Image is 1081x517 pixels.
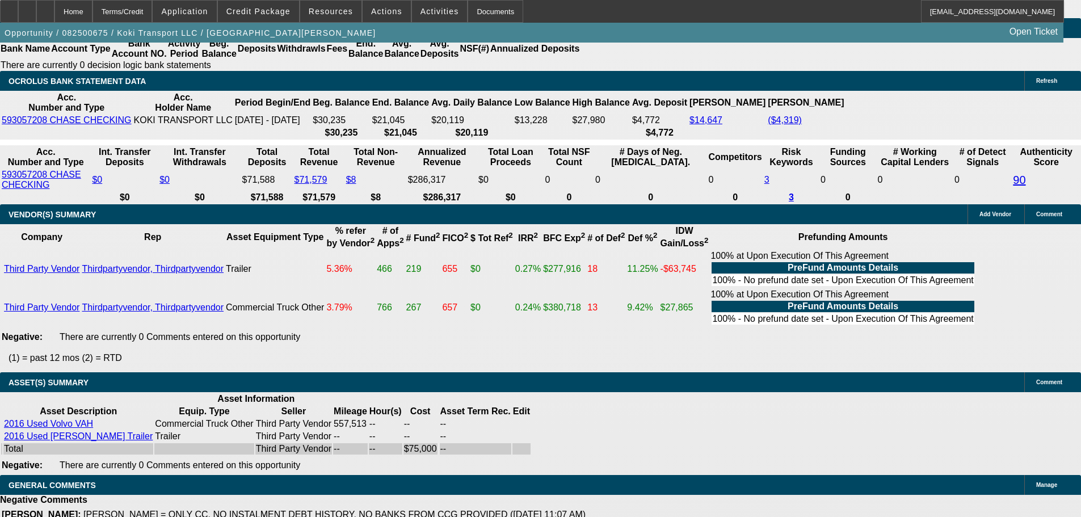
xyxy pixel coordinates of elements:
td: 9.42% [626,289,658,326]
th: [PERSON_NAME] [767,92,844,114]
th: Fees [326,38,348,60]
span: GENERAL COMMENTS [9,481,96,490]
td: 0 [545,169,594,191]
td: $4,772 [632,115,688,126]
sup: 2 [399,236,403,245]
a: $14,647 [689,115,722,125]
td: $27,865 [660,289,709,326]
th: # Working Capital Lenders [877,146,953,168]
a: Third Party Vendor [4,302,79,312]
th: Withdrawls [276,38,326,60]
th: 0 [820,192,876,203]
td: 100% - No prefund date set - Upon Execution Of This Agreement [712,313,974,325]
b: IDW Gain/Loss [661,226,709,248]
th: # of Detect Signals [954,146,1011,168]
td: 0 [954,169,1011,191]
td: $0 [470,289,514,326]
th: Period Begin/End [234,92,311,114]
th: Asset Term Recommendation [440,406,511,417]
td: $21,045 [372,115,430,126]
th: $71,588 [242,192,293,203]
td: $0 [470,250,514,288]
button: Credit Package [218,1,299,22]
td: $30,235 [312,115,370,126]
th: Competitors [708,146,763,168]
td: -- [403,431,438,442]
b: Company [21,232,62,242]
th: Acc. Holder Name [133,92,233,114]
b: Asset Description [40,406,117,416]
th: 0 [545,192,594,203]
th: $8 [346,192,406,203]
td: 11.25% [626,250,658,288]
a: Third Party Vendor [4,264,79,274]
sup: 2 [704,236,708,245]
td: Commercial Truck Other [154,418,254,430]
b: Def % [628,233,658,243]
span: Comment [1036,211,1062,217]
span: Refresh [1036,78,1057,84]
td: -- [369,443,402,455]
th: Beg. Balance [312,92,370,114]
th: Avg. Deposit [632,92,688,114]
td: -$63,745 [660,250,709,288]
td: 100% - No prefund date set - Upon Execution Of This Agreement [712,275,974,286]
sup: 2 [464,231,468,239]
a: $0 [92,175,102,184]
th: $20,119 [431,127,513,138]
span: Opportunity / 082500675 / Koki Transport LLC / [GEOGRAPHIC_DATA][PERSON_NAME] [5,28,376,37]
td: $380,718 [542,289,586,326]
td: 0 [708,169,763,191]
td: 0 [820,169,876,191]
a: 2016 Used Volvo VAH [4,419,93,428]
th: High Balance [572,92,630,114]
td: $75,000 [403,443,438,455]
th: Equip. Type [154,406,254,417]
th: # Days of Neg. [MEDICAL_DATA]. [595,146,706,168]
td: Trailer [225,250,325,288]
td: -- [369,418,402,430]
sup: 2 [436,231,440,239]
th: [PERSON_NAME] [689,92,766,114]
td: -- [333,431,368,442]
th: Edit [512,406,531,417]
b: Asset Term Rec. [440,406,511,416]
th: Deposits [237,38,277,60]
td: 657 [441,289,469,326]
td: $13,228 [514,115,571,126]
div: 100% at Upon Execution Of This Agreement [710,289,975,326]
span: ASSET(S) SUMMARY [9,378,89,387]
button: Actions [363,1,411,22]
th: Avg. Deposits [420,38,460,60]
th: Annualized Deposits [490,38,580,60]
b: $ Tot Ref [470,233,513,243]
td: 0.27% [515,250,541,288]
span: 0 [877,175,882,184]
th: Low Balance [514,92,571,114]
b: Mileage [334,406,367,416]
th: Risk Keywords [764,146,819,168]
th: Beg. Balance [201,38,237,60]
th: 0 [595,192,706,203]
th: $0 [159,192,240,203]
sup: 2 [653,231,657,239]
td: 557,513 [333,418,368,430]
th: Funding Sources [820,146,876,168]
sup: 2 [621,231,625,239]
td: -- [440,443,511,455]
b: # of Def [587,233,625,243]
td: Third Party Vendor [255,431,332,442]
td: Commercial Truck Other [225,289,325,326]
span: There are currently 0 Comments entered on this opportunity [60,332,300,342]
span: Actions [371,7,402,16]
td: $27,980 [572,115,630,126]
th: Total Non-Revenue [346,146,406,168]
a: 3 [764,175,769,184]
div: 100% at Upon Execution Of This Agreement [710,251,975,287]
th: $0 [91,192,158,203]
b: IRR [518,233,538,243]
td: 267 [406,289,441,326]
th: Activity Period [167,38,201,60]
td: 219 [406,250,441,288]
a: 2016 Used [PERSON_NAME] Trailer [4,431,153,441]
